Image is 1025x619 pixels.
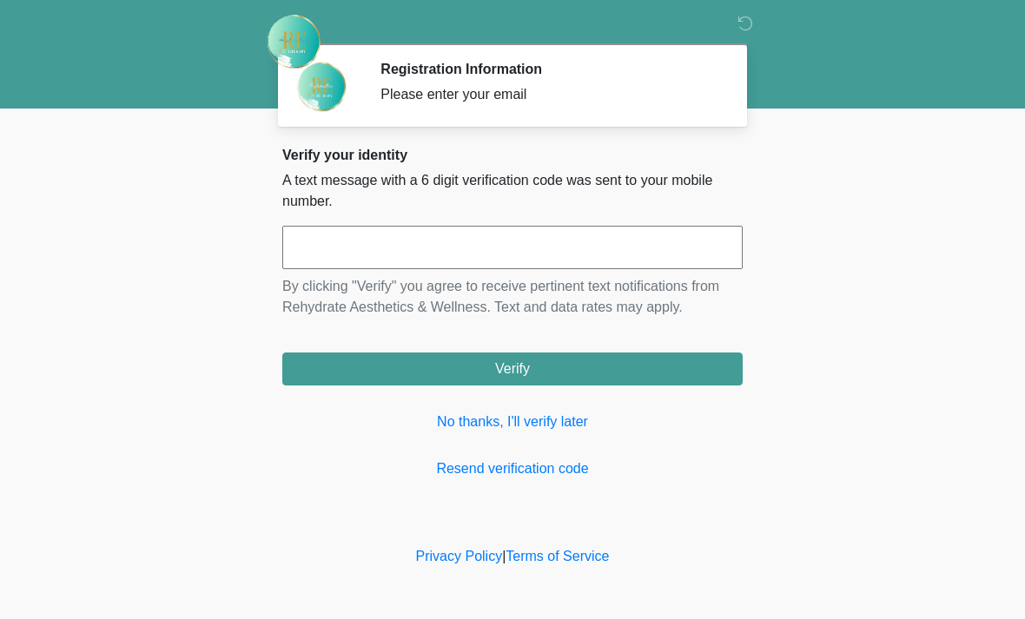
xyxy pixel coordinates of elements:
img: Rehydrate Aesthetics & Wellness Logo [265,13,322,70]
button: Verify [282,352,743,385]
a: Privacy Policy [416,549,503,563]
p: By clicking "Verify" you agree to receive pertinent text notifications from Rehydrate Aesthetics ... [282,276,743,318]
p: A text message with a 6 digit verification code was sent to your mobile number. [282,170,743,212]
a: Terms of Service [506,549,609,563]
a: Resend verification code [282,458,743,479]
img: Agent Avatar [295,61,347,113]
a: | [502,549,506,563]
a: No thanks, I'll verify later [282,412,743,432]
div: Please enter your email [380,84,717,105]
h2: Verify your identity [282,147,743,163]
